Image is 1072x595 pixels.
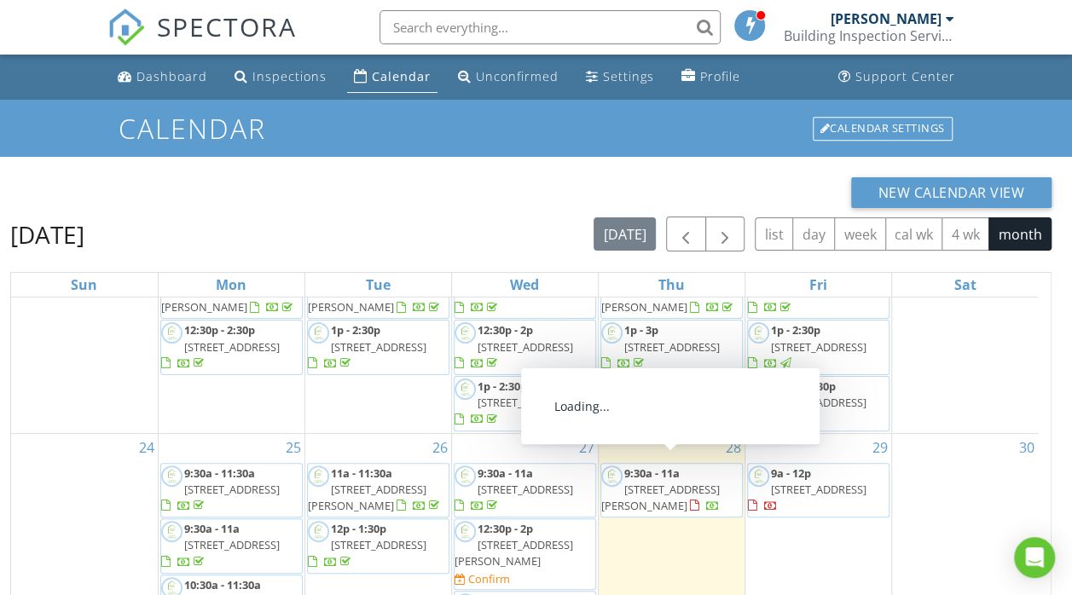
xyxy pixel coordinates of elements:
[478,395,573,410] span: [STREET_ADDRESS]
[161,322,183,344] img: untitledcustom500_x_500_full_logo_with_in_circle.png
[331,465,392,481] span: 11a - 11:30a
[624,395,720,410] span: [STREET_ADDRESS]
[184,521,240,536] span: 9:30a - 11a
[380,10,721,44] input: Search everything...
[10,217,84,251] h2: [DATE]
[184,465,255,481] span: 9:30a - 11:30a
[601,322,623,344] img: untitledcustom500_x_500_full_logo_with_in_circle.png
[885,217,943,251] button: cal wk
[624,322,658,338] span: 1p - 3p
[308,283,426,315] span: [STREET_ADDRESS][PERSON_NAME]
[478,322,533,338] span: 12:30p - 2p
[600,376,743,414] a: 1p - 2p [STREET_ADDRESS]
[624,465,680,481] span: 9:30a - 11a
[451,61,565,93] a: Unconfirmed
[601,283,720,315] span: [STREET_ADDRESS][PERSON_NAME]
[252,68,327,84] div: Inspections
[111,61,214,93] a: Dashboard
[478,378,527,394] span: 1p - 2:30p
[813,117,953,141] div: Calendar Settings
[161,521,183,542] img: untitledcustom500_x_500_full_logo_with_in_circle.png
[601,482,720,513] span: [STREET_ADDRESS][PERSON_NAME]
[748,322,769,344] img: untitledcustom500_x_500_full_logo_with_in_circle.png
[308,465,443,513] a: 11a - 11:30a [STREET_ADDRESS][PERSON_NAME]
[308,521,329,542] img: untitledcustom500_x_500_full_logo_with_in_circle.png
[308,521,426,569] a: 12p - 1:30p [STREET_ADDRESS]
[831,61,961,93] a: Support Center
[158,179,304,433] td: Go to August 18, 2025
[851,177,1052,208] button: New Calendar View
[745,179,891,433] td: Go to August 22, 2025
[950,273,979,297] a: Saturday
[455,267,573,315] a: [STREET_ADDRESS]
[331,537,426,552] span: [STREET_ADDRESS]
[624,378,658,394] span: 1p - 2p
[624,378,736,410] a: 1p - 2p [STREET_ADDRESS]
[834,217,886,251] button: week
[160,320,303,375] a: 12:30p - 2:30p [STREET_ADDRESS]
[601,378,623,400] img: untitledcustom500_x_500_full_logo_with_in_circle.png
[579,61,661,93] a: Settings
[771,482,866,497] span: [STREET_ADDRESS]
[675,61,747,93] a: Profile
[455,322,476,344] img: untitledcustom500_x_500_full_logo_with_in_circle.png
[455,571,510,587] a: Confirm
[119,113,954,143] h1: Calendar
[783,27,953,44] div: Building Inspection Services
[347,61,437,93] a: Calendar
[747,320,889,375] a: 1p - 2:30p [STREET_ADDRESS]
[160,518,303,574] a: 9:30a - 11a [STREET_ADDRESS]
[771,339,866,355] span: [STREET_ADDRESS]
[624,339,720,355] span: [STREET_ADDRESS]
[454,320,596,375] a: 12:30p - 2p [STREET_ADDRESS]
[601,322,720,370] a: 1p - 3p [STREET_ADDRESS]
[478,339,573,355] span: [STREET_ADDRESS]
[455,322,573,370] a: 12:30p - 2p [STREET_ADDRESS]
[161,521,280,569] a: 9:30a - 11a [STREET_ADDRESS]
[307,463,449,518] a: 11a - 11:30a [STREET_ADDRESS][PERSON_NAME]
[942,217,989,251] button: 4 wk
[184,339,280,355] span: [STREET_ADDRESS]
[988,217,1052,251] button: month
[601,465,720,513] a: 9:30a - 11a [STREET_ADDRESS][PERSON_NAME]
[476,68,559,84] div: Unconfirmed
[67,273,101,297] a: Sunday
[576,434,598,461] a: Go to August 27, 2025
[748,465,769,487] img: untitledcustom500_x_500_full_logo_with_in_circle.png
[308,465,329,487] img: untitledcustom500_x_500_full_logo_with_in_circle.png
[107,23,297,59] a: SPECTORA
[600,463,743,518] a: 9:30a - 11a [STREET_ADDRESS][PERSON_NAME]
[748,378,769,400] img: untitledcustom500_x_500_full_logo_with_in_circle.png
[598,179,745,433] td: Go to August 21, 2025
[771,378,836,394] span: 2:30p - 4:30p
[1016,434,1038,461] a: Go to August 30, 2025
[455,378,573,426] a: 1p - 2:30p [STREET_ADDRESS]
[603,68,654,84] div: Settings
[184,577,261,592] span: 10:30a - 11:30a
[600,320,743,375] a: 1p - 3p [STREET_ADDRESS]
[451,179,598,433] td: Go to August 20, 2025
[811,115,954,142] a: Calendar Settings
[161,465,280,513] a: 9:30a - 11:30a [STREET_ADDRESS]
[454,376,596,431] a: 1p - 2:30p [STREET_ADDRESS]
[792,217,835,251] button: day
[455,465,573,513] a: 9:30a - 11a [STREET_ADDRESS]
[700,68,740,84] div: Profile
[184,537,280,552] span: [STREET_ADDRESS]
[705,217,745,251] button: Next month
[282,434,304,461] a: Go to August 25, 2025
[594,217,656,251] button: [DATE]
[331,521,386,536] span: 12p - 1:30p
[771,322,820,338] span: 1p - 2:30p
[11,179,158,433] td: Go to August 17, 2025
[307,518,449,574] a: 12p - 1:30p [STREET_ADDRESS]
[455,465,476,487] img: untitledcustom500_x_500_full_logo_with_in_circle.png
[655,273,688,297] a: Thursday
[308,482,426,513] span: [STREET_ADDRESS][PERSON_NAME]
[771,395,866,410] span: [STREET_ADDRESS]
[455,521,573,569] a: 12:30p - 2p [STREET_ADDRESS][PERSON_NAME]
[755,217,793,251] button: list
[184,322,255,338] span: 12:30p - 2:30p
[869,434,891,461] a: Go to August 29, 2025
[161,465,183,487] img: untitledcustom500_x_500_full_logo_with_in_circle.png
